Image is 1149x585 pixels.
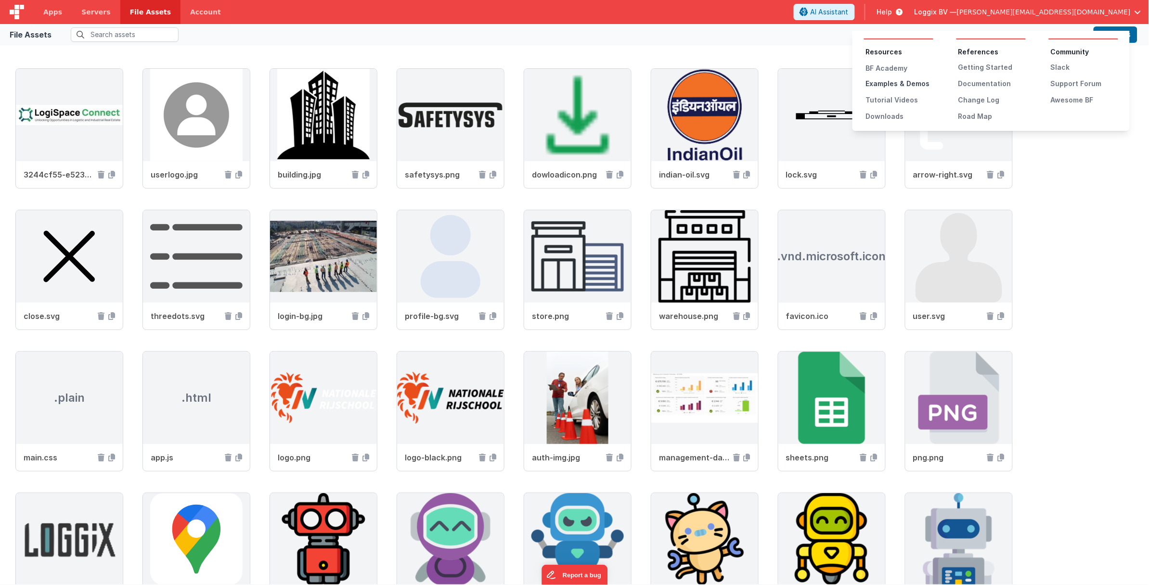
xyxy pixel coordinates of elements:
[866,112,933,121] div: Downloads
[866,79,933,89] div: Examples & Demos
[958,112,1026,121] div: Road Map
[866,47,933,57] li: Resources
[1051,95,1118,105] div: Awesome BF
[542,565,607,585] iframe: Marker.io feedback button
[1051,47,1118,57] li: Community
[866,95,933,105] div: Tutorial Videos
[958,47,1026,57] li: References
[958,79,1026,89] div: Documentation
[1051,63,1118,72] div: Slack
[866,64,933,73] div: BF Academy
[958,95,1026,105] div: Change Log
[958,63,1026,72] div: Getting Started
[1051,79,1118,89] div: Support Forum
